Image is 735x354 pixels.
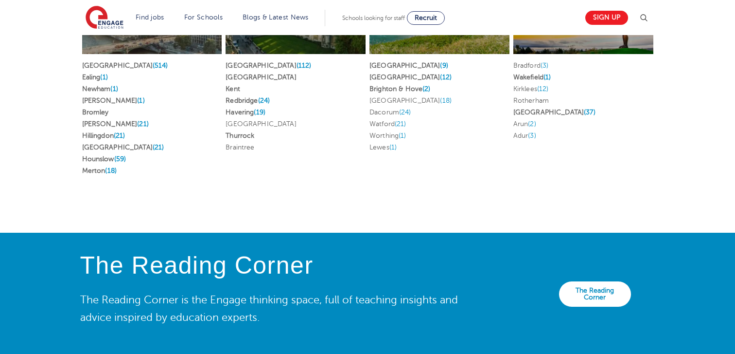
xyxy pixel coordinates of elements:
[369,85,431,93] a: Brighton & Hove(2)
[528,120,536,128] span: (2)
[136,14,164,21] a: Find jobs
[440,97,452,104] span: (18)
[110,85,118,93] span: (1)
[528,132,536,139] span: (3)
[258,97,270,104] span: (24)
[184,14,223,21] a: For Schools
[342,15,405,21] span: Schools looking for staff
[369,62,448,69] a: [GEOGRAPHIC_DATA](9)
[226,132,254,139] a: Thurrock
[86,6,123,30] img: Engage Education
[399,109,411,116] span: (24)
[513,60,653,72] li: Bradford
[82,85,118,93] a: Newham(1)
[513,95,653,107] li: Rotherham
[369,107,509,118] li: Dacorum
[226,62,311,69] a: [GEOGRAPHIC_DATA](112)
[100,74,107,81] span: (1)
[80,291,465,326] p: The Reading Corner is the Engage thinking space, full of teaching insights and advice inspired by...
[584,109,595,116] span: (37)
[513,83,653,95] li: Kirklees
[369,95,509,107] li: [GEOGRAPHIC_DATA]
[226,97,270,104] a: Redbridge(24)
[226,74,296,81] a: [GEOGRAPHIC_DATA]
[82,132,125,139] a: Hillingdon(21)
[399,132,406,139] span: (1)
[422,85,430,93] span: (2)
[82,155,126,163] a: Hounslow(59)
[537,85,549,93] span: (12)
[226,109,265,116] a: Havering(19)
[513,109,595,116] a: [GEOGRAPHIC_DATA](37)
[389,144,397,151] span: (1)
[226,142,366,153] li: Braintree
[559,281,630,307] a: The Reading Corner
[82,120,149,128] a: [PERSON_NAME](21)
[543,74,551,81] span: (1)
[153,144,164,151] span: (21)
[513,74,551,81] a: Wakefield(1)
[153,62,168,69] span: (514)
[226,85,240,93] a: Kent
[114,132,125,139] span: (21)
[82,109,109,116] a: Bromley
[369,74,452,81] a: [GEOGRAPHIC_DATA](12)
[369,142,509,153] li: Lewes
[82,167,117,174] a: Merton(18)
[541,62,548,69] span: (3)
[513,118,653,130] li: Arun
[440,74,452,81] span: (12)
[243,14,309,21] a: Blogs & Latest News
[82,97,145,104] a: [PERSON_NAME](1)
[297,62,312,69] span: (112)
[254,109,265,116] span: (19)
[82,62,168,69] a: [GEOGRAPHIC_DATA](514)
[114,155,126,163] span: (59)
[415,14,437,21] span: Recruit
[440,62,448,69] span: (9)
[105,167,117,174] span: (18)
[513,130,653,142] li: Adur
[369,118,509,130] li: Watford
[80,252,465,279] h4: The Reading Corner
[82,74,108,81] a: Ealing(1)
[82,144,164,151] a: [GEOGRAPHIC_DATA](21)
[369,130,509,142] li: Worthing
[395,120,406,128] span: (21)
[137,120,149,128] span: (21)
[407,11,445,25] a: Recruit
[226,118,366,130] li: [GEOGRAPHIC_DATA]
[585,11,628,25] a: Sign up
[137,97,144,104] span: (1)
